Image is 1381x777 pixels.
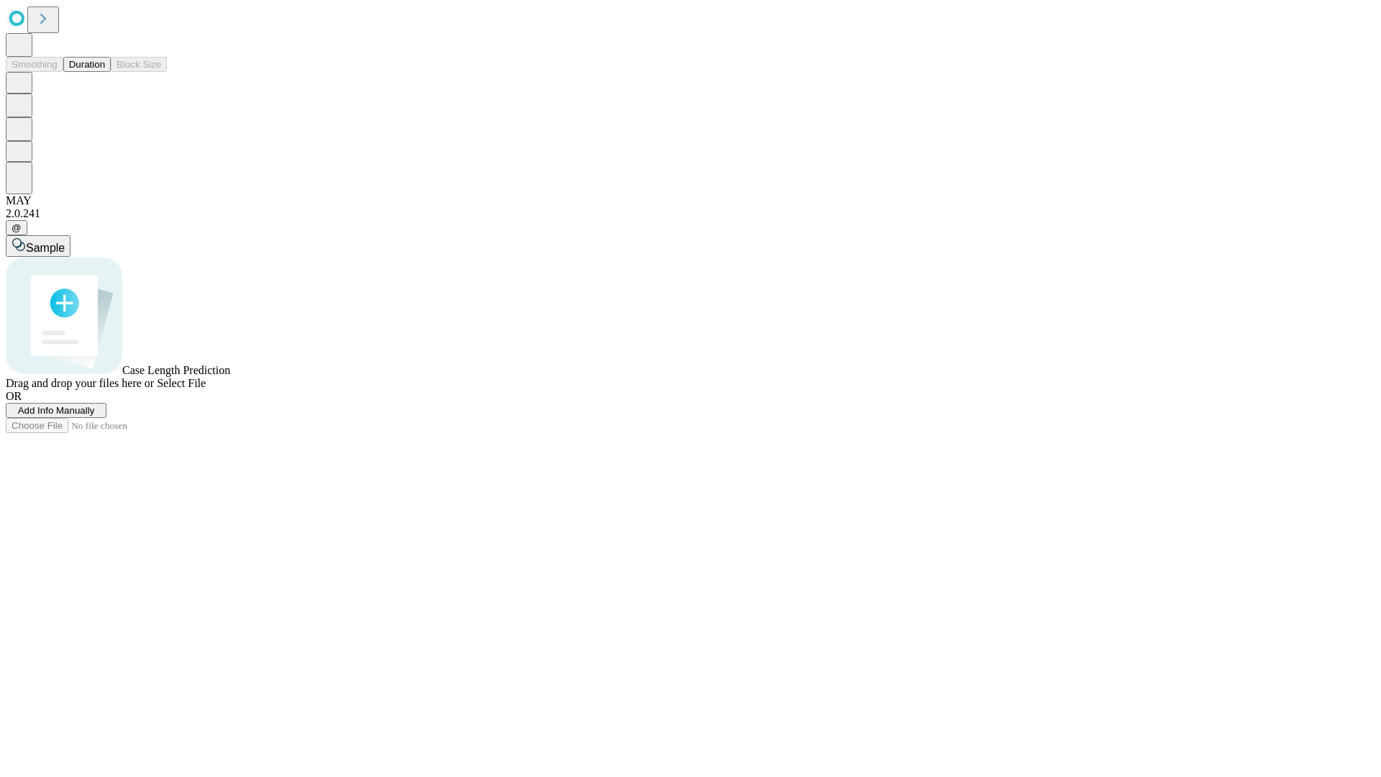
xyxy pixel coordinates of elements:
[26,242,65,254] span: Sample
[6,207,1375,220] div: 2.0.241
[6,57,63,72] button: Smoothing
[6,403,106,418] button: Add Info Manually
[18,405,95,416] span: Add Info Manually
[122,364,230,376] span: Case Length Prediction
[6,377,154,389] span: Drag and drop your files here or
[6,235,70,257] button: Sample
[111,57,167,72] button: Block Size
[6,194,1375,207] div: MAY
[12,222,22,233] span: @
[63,57,111,72] button: Duration
[157,377,206,389] span: Select File
[6,220,27,235] button: @
[6,390,22,402] span: OR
